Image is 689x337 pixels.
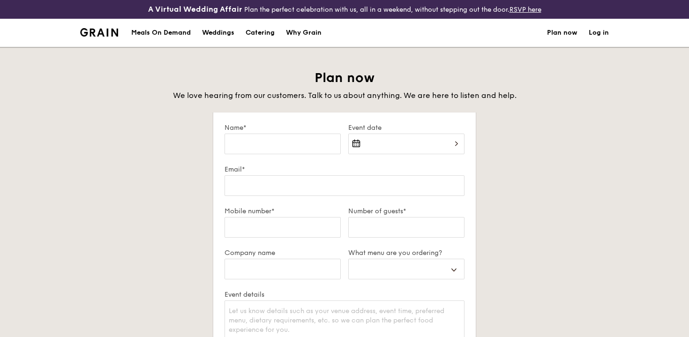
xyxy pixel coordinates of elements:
[280,19,327,47] a: Why Grain
[225,249,341,257] label: Company name
[148,4,242,15] h4: A Virtual Wedding Affair
[246,19,275,47] div: Catering
[348,124,464,132] label: Event date
[80,28,118,37] a: Logotype
[547,19,577,47] a: Plan now
[589,19,609,47] a: Log in
[315,70,375,86] span: Plan now
[348,249,464,257] label: What menu are you ordering?
[202,19,234,47] div: Weddings
[173,91,517,100] span: We love hearing from our customers. Talk to us about anything. We are here to listen and help.
[286,19,322,47] div: Why Grain
[225,124,341,132] label: Name*
[126,19,196,47] a: Meals On Demand
[131,19,191,47] div: Meals On Demand
[225,207,341,215] label: Mobile number*
[348,207,464,215] label: Number of guests*
[225,291,464,299] label: Event details
[80,28,118,37] img: Grain
[115,4,574,15] div: Plan the perfect celebration with us, all in a weekend, without stepping out the door.
[509,6,541,14] a: RSVP here
[225,165,464,173] label: Email*
[196,19,240,47] a: Weddings
[240,19,280,47] a: Catering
